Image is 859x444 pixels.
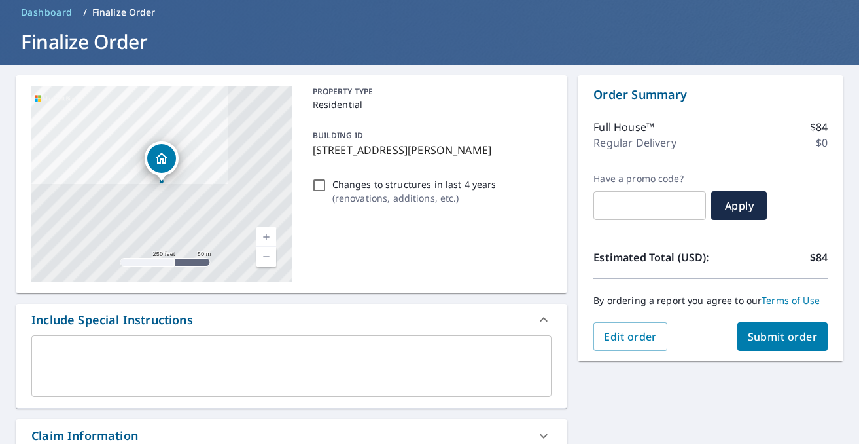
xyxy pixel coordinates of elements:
[31,311,193,329] div: Include Special Instructions
[332,177,497,191] p: Changes to structures in last 4 years
[256,247,276,267] a: Current Level 17, Zoom Out
[313,142,547,158] p: [STREET_ADDRESS][PERSON_NAME]
[256,227,276,247] a: Current Level 17, Zoom In
[16,2,843,23] nav: breadcrumb
[83,5,87,20] li: /
[16,2,78,23] a: Dashboard
[16,304,567,335] div: Include Special Instructions
[810,250,828,265] p: $84
[722,198,756,213] span: Apply
[593,119,654,135] p: Full House™
[816,135,828,151] p: $0
[593,86,828,103] p: Order Summary
[762,294,820,306] a: Terms of Use
[16,28,843,55] h1: Finalize Order
[593,322,667,351] button: Edit order
[313,130,363,141] p: BUILDING ID
[145,141,179,182] div: Dropped pin, building 1, Residential property, 5527 Gresham Ave Saint Louis, MO 63109
[748,329,818,344] span: Submit order
[92,6,156,19] p: Finalize Order
[313,98,547,111] p: Residential
[593,295,828,306] p: By ordering a report you agree to our
[313,86,547,98] p: PROPERTY TYPE
[810,119,828,135] p: $84
[604,329,657,344] span: Edit order
[593,250,710,265] p: Estimated Total (USD):
[737,322,828,351] button: Submit order
[21,6,73,19] span: Dashboard
[711,191,767,220] button: Apply
[593,135,676,151] p: Regular Delivery
[593,173,706,185] label: Have a promo code?
[332,191,497,205] p: ( renovations, additions, etc. )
